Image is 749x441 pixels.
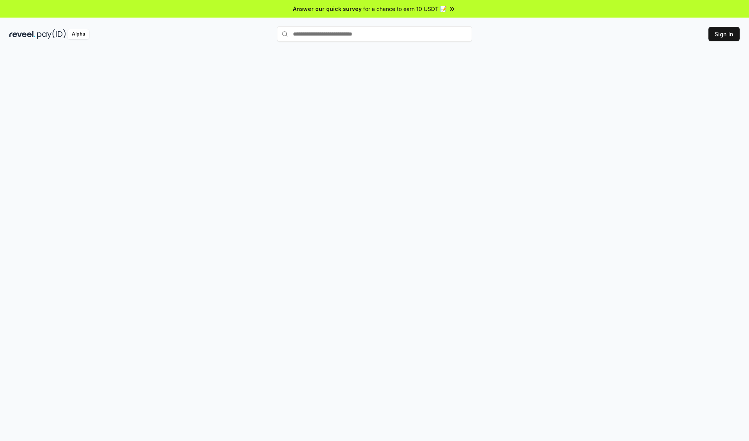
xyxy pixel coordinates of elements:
div: Alpha [67,29,89,39]
span: Answer our quick survey [293,5,362,13]
button: Sign In [708,27,740,41]
img: pay_id [37,29,66,39]
span: for a chance to earn 10 USDT 📝 [363,5,447,13]
img: reveel_dark [9,29,35,39]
